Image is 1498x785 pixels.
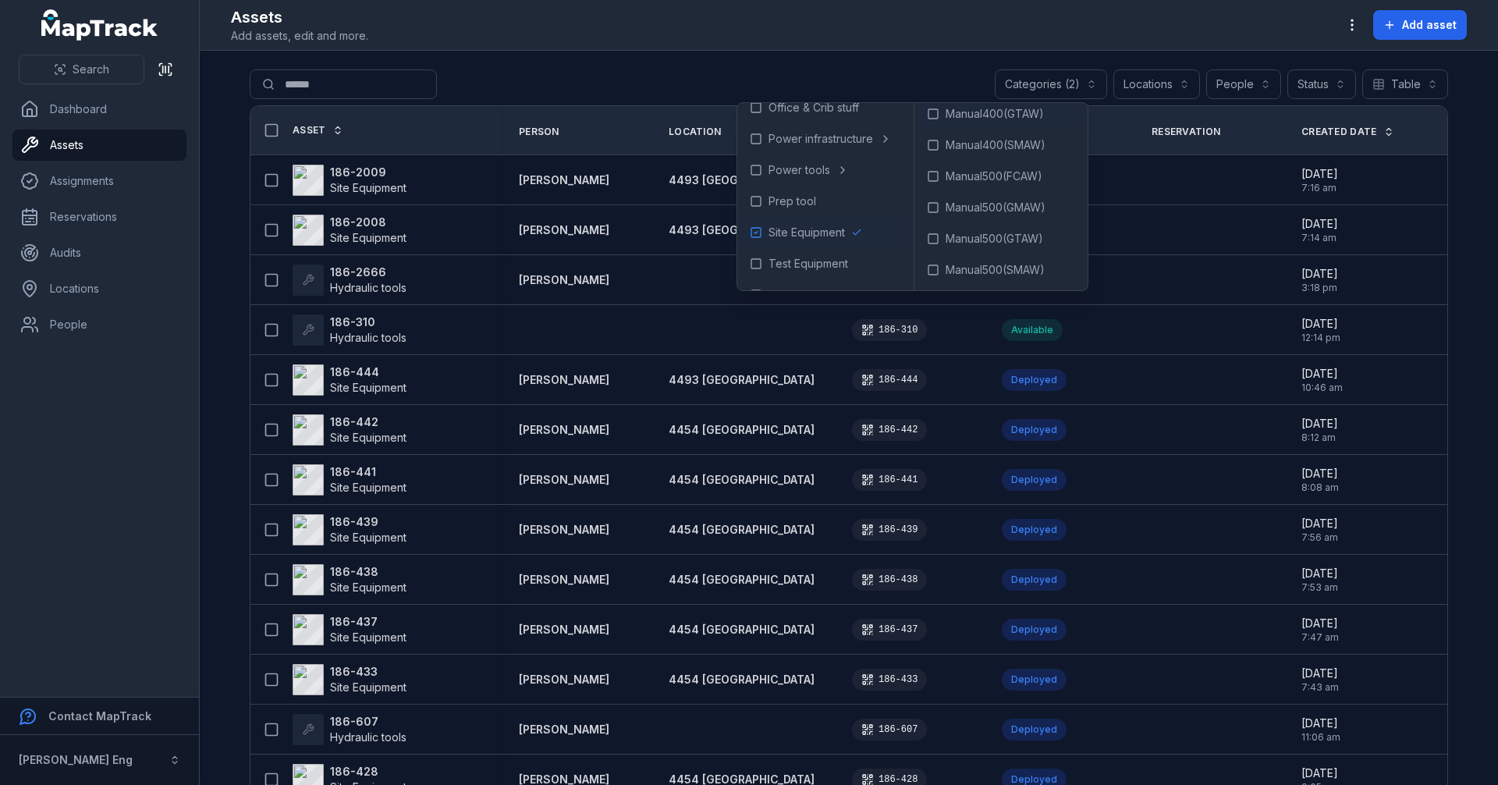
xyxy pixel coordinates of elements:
a: 4454 [GEOGRAPHIC_DATA] [669,522,815,538]
span: 7:53 am [1301,581,1338,594]
span: [DATE] [1301,666,1339,681]
span: [DATE] [1301,166,1338,182]
a: Asset [293,124,343,137]
strong: 186-437 [330,614,406,630]
time: 2/4/2025, 10:46:26 AM [1301,366,1343,394]
time: 2/4/2025, 8:08:52 AM [1301,466,1339,494]
a: 186-310Hydraulic tools [293,314,406,346]
strong: 186-428 [330,764,406,780]
a: 186-444Site Equipment [293,364,406,396]
span: Site Equipment [330,181,406,194]
span: Site Equipment [330,481,406,494]
strong: 186-310 [330,314,406,330]
a: 186-2008Site Equipment [293,215,406,246]
a: 186-438Site Equipment [293,564,406,595]
span: Site Equipment [330,581,406,594]
span: 4454 [GEOGRAPHIC_DATA] [669,423,815,436]
div: Deployed [1002,469,1067,491]
div: 186-442 [852,419,927,441]
strong: 186-2009 [330,165,406,180]
span: [DATE] [1301,316,1340,332]
a: 4454 [GEOGRAPHIC_DATA] [669,572,815,588]
strong: 186-2008 [330,215,406,230]
time: 2/4/2025, 7:43:43 AM [1301,666,1339,694]
time: 3/25/2025, 3:18:16 PM [1301,266,1338,294]
a: [PERSON_NAME] [519,522,609,538]
h2: Assets [231,6,368,28]
span: 7:16 am [1301,182,1338,194]
a: 186-607Hydraulic tools [293,714,406,745]
button: Table [1362,69,1448,99]
a: [PERSON_NAME] [519,222,609,238]
span: 8:08 am [1301,481,1339,494]
strong: [PERSON_NAME] Eng [19,753,133,766]
div: 186-437 [852,619,927,641]
span: Site Equipment [330,531,406,544]
span: Tools [769,287,797,303]
button: Locations [1113,69,1200,99]
span: Reservation [1152,126,1220,138]
button: Status [1287,69,1356,99]
span: Site Equipment [330,680,406,694]
span: Created Date [1301,126,1377,138]
a: Assets [12,130,186,161]
time: 6/20/2025, 7:14:25 AM [1301,216,1338,244]
a: Assignments [12,165,186,197]
strong: [PERSON_NAME] [519,622,609,638]
span: [DATE] [1301,516,1338,531]
span: Location [669,126,721,138]
span: 4454 [GEOGRAPHIC_DATA] [669,623,815,636]
div: Deployed [1002,569,1067,591]
time: 6/20/2025, 7:16:54 AM [1301,166,1338,194]
span: 4493 [GEOGRAPHIC_DATA] [669,223,815,236]
strong: [PERSON_NAME] [519,472,609,488]
span: 4454 [GEOGRAPHIC_DATA] [669,523,815,536]
span: Site Equipment [330,431,406,444]
div: 186-444 [852,369,927,391]
strong: 186-439 [330,514,406,530]
strong: 186-2666 [330,265,406,280]
time: 2/4/2025, 7:53:37 AM [1301,566,1338,594]
span: Site Equipment [330,231,406,244]
a: Dashboard [12,94,186,125]
span: [DATE] [1301,216,1338,232]
button: People [1206,69,1281,99]
strong: 186-438 [330,564,406,580]
span: [DATE] [1301,765,1338,781]
div: Deployed [1002,669,1067,691]
span: Power tools [769,162,830,178]
span: 7:14 am [1301,232,1338,244]
span: Search [73,62,109,77]
span: Hydraulic tools [330,331,406,344]
a: 4454 [GEOGRAPHIC_DATA] [669,472,815,488]
span: Prep tool [769,194,816,209]
div: Deployed [1002,719,1067,741]
a: [PERSON_NAME] [519,722,609,737]
span: Site Equipment [769,225,845,240]
a: 186-441Site Equipment [293,464,406,496]
span: 4454 [GEOGRAPHIC_DATA] [669,473,815,486]
strong: 186-607 [330,714,406,730]
strong: 186-444 [330,364,406,380]
span: 4493 [GEOGRAPHIC_DATA] [669,173,815,186]
a: Locations [12,273,186,304]
a: [PERSON_NAME] [519,572,609,588]
a: MapTrack [41,9,158,41]
span: Test Equipment [769,256,848,272]
a: Created Date [1301,126,1394,138]
span: Power infrastructure [769,131,873,147]
span: 7:43 am [1301,681,1339,694]
span: 3:18 pm [1301,282,1338,294]
span: [DATE] [1301,266,1338,282]
a: [PERSON_NAME] [519,372,609,388]
span: 12:14 pm [1301,332,1340,344]
a: Audits [12,237,186,268]
span: [DATE] [1301,616,1339,631]
span: [DATE] [1301,466,1339,481]
span: Hydraulic tools [330,730,406,744]
a: 4454 [GEOGRAPHIC_DATA] [669,672,815,687]
span: Hydraulic tools [330,281,406,294]
span: [DATE] [1301,716,1340,731]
